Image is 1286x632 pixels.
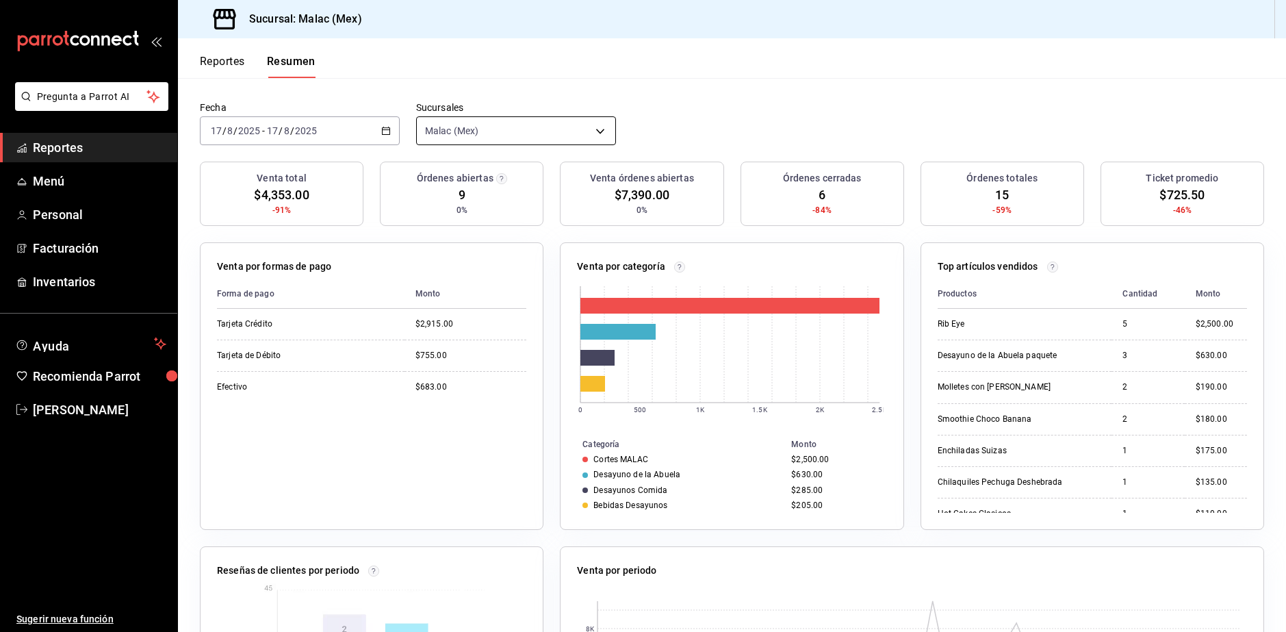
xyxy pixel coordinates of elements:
[615,186,669,204] span: $7,390.00
[33,401,166,419] span: [PERSON_NAME]
[1173,204,1192,216] span: -46%
[938,318,1075,330] div: Rib Eye
[222,125,227,136] span: /
[267,55,316,78] button: Resumen
[1122,318,1173,330] div: 5
[1196,414,1247,425] div: $180.00
[938,279,1112,309] th: Productos
[786,437,903,452] th: Monto
[217,350,354,362] div: Tarjeta de Débito
[272,204,292,216] span: -91%
[294,125,318,136] input: ----
[415,350,527,362] div: $755.00
[456,204,467,216] span: 0%
[237,125,261,136] input: ----
[227,125,233,136] input: --
[696,406,705,414] text: 1K
[16,612,166,627] span: Sugerir nueva función
[1159,186,1205,204] span: $725.50
[783,171,862,186] h3: Órdenes cerradas
[238,11,362,27] h3: Sucursal: Malac (Mex)
[938,508,1075,520] div: Hot Cakes Clasicos
[1196,350,1247,362] div: $630.00
[593,455,648,464] div: Cortes MALAC
[283,125,290,136] input: --
[791,470,881,479] div: $630.00
[217,381,354,393] div: Efectivo
[1122,381,1173,393] div: 2
[938,350,1075,362] div: Desayuno de la Abuela paquete
[753,406,768,414] text: 1.5K
[415,381,527,393] div: $683.00
[938,260,1038,274] p: Top artículos vendidos
[812,204,832,216] span: -84%
[37,90,147,104] span: Pregunta a Parrot AI
[873,406,888,414] text: 2.5K
[1185,279,1247,309] th: Monto
[938,414,1075,425] div: Smoothie Choco Banana
[416,103,616,112] label: Sucursales
[254,186,309,204] span: $4,353.00
[33,138,166,157] span: Reportes
[290,125,294,136] span: /
[593,485,667,495] div: Desayunos Comida
[816,406,825,414] text: 2K
[966,171,1038,186] h3: Órdenes totales
[577,564,656,578] p: Venta por periodo
[15,82,168,111] button: Pregunta a Parrot AI
[1122,414,1173,425] div: 2
[577,260,665,274] p: Venta por categoría
[279,125,283,136] span: /
[459,186,465,204] span: 9
[634,406,646,414] text: 500
[590,171,694,186] h3: Venta órdenes abiertas
[33,172,166,190] span: Menú
[1111,279,1184,309] th: Cantidad
[636,204,647,216] span: 0%
[33,336,149,352] span: Ayuda
[1196,508,1247,520] div: $110.00
[404,279,527,309] th: Monto
[217,318,354,330] div: Tarjeta Crédito
[819,186,825,204] span: 6
[938,445,1075,457] div: Enchiladas Suizas
[791,485,881,495] div: $285.00
[593,501,667,510] div: Bebidas Desayunos
[210,125,222,136] input: --
[1122,477,1173,488] div: 1
[415,318,527,330] div: $2,915.00
[10,99,168,114] a: Pregunta a Parrot AI
[1196,381,1247,393] div: $190.00
[262,125,265,136] span: -
[233,125,237,136] span: /
[33,239,166,257] span: Facturación
[217,279,404,309] th: Forma de pago
[1122,350,1173,362] div: 3
[1196,318,1247,330] div: $2,500.00
[200,103,400,112] label: Fecha
[1122,508,1173,520] div: 1
[200,55,316,78] div: navigation tabs
[33,367,166,385] span: Recomienda Parrot
[995,186,1009,204] span: 15
[200,55,245,78] button: Reportes
[561,437,786,452] th: Categoría
[1196,445,1247,457] div: $175.00
[1122,445,1173,457] div: 1
[217,260,331,274] p: Venta por formas de pago
[425,124,478,138] span: Malac (Mex)
[257,171,306,186] h3: Venta total
[33,273,166,291] span: Inventarios
[33,205,166,224] span: Personal
[938,381,1075,393] div: Molletes con [PERSON_NAME]
[217,564,359,578] p: Reseñas de clientes por periodo
[1146,171,1218,186] h3: Ticket promedio
[266,125,279,136] input: --
[992,204,1012,216] span: -59%
[578,406,582,414] text: 0
[417,171,493,186] h3: Órdenes abiertas
[938,477,1075,488] div: Chilaquiles Pechuga Deshebrada
[1196,477,1247,488] div: $135.00
[151,36,162,47] button: open_drawer_menu
[593,470,680,479] div: Desayuno de la Abuela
